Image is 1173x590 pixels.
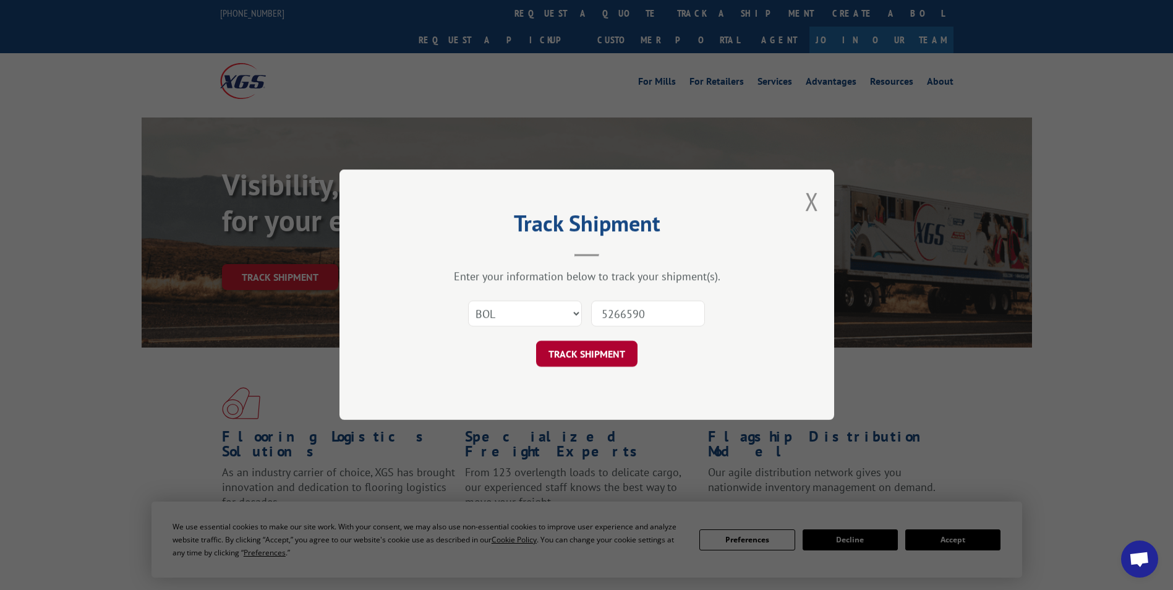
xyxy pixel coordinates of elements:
input: Number(s) [591,301,705,327]
div: Open chat [1121,541,1158,578]
h2: Track Shipment [401,215,772,238]
div: Enter your information below to track your shipment(s). [401,270,772,284]
button: Close modal [805,185,819,218]
button: TRACK SHIPMENT [536,341,638,367]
